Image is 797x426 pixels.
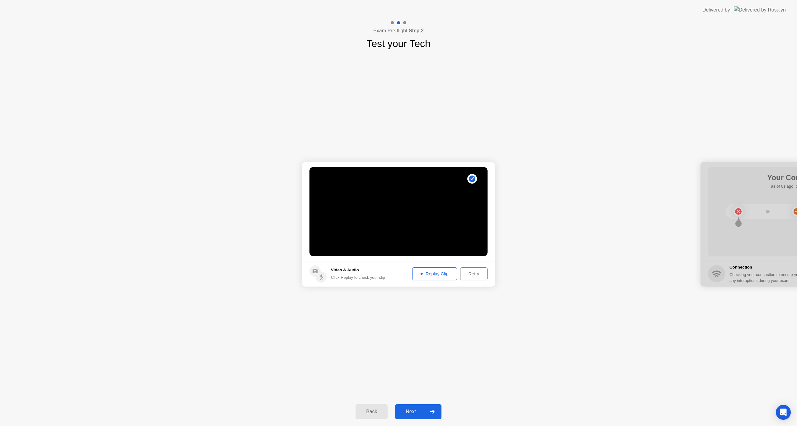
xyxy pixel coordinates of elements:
[373,27,424,35] h4: Exam Pre-flight:
[734,6,786,13] img: Delivered by Rosalyn
[414,271,455,276] div: Replay Clip
[356,404,388,419] button: Back
[460,267,488,280] button: Retry
[412,267,457,280] button: Replay Clip
[366,36,431,51] h1: Test your Tech
[776,405,791,420] div: Open Intercom Messenger
[357,409,386,414] div: Back
[462,271,485,276] div: Retry
[395,404,441,419] button: Next
[397,409,425,414] div: Next
[331,274,385,280] div: Click Replay to check your clip
[331,267,385,273] h5: Video & Audio
[409,28,424,33] b: Step 2
[702,6,730,14] div: Delivered by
